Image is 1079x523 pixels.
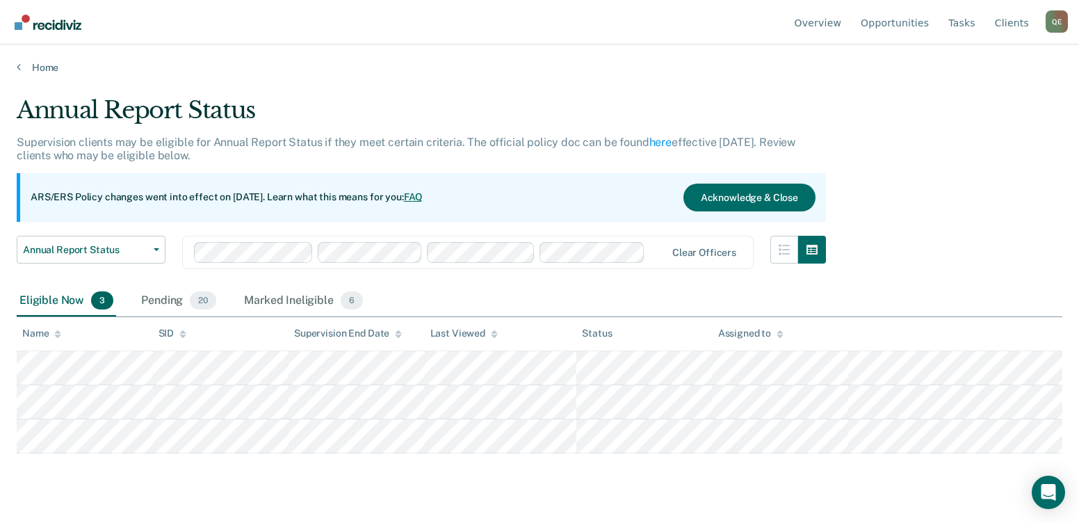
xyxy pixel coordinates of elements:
p: Supervision clients may be eligible for Annual Report Status if they meet certain criteria. The o... [17,136,795,162]
div: Open Intercom Messenger [1032,476,1065,509]
span: 6 [341,291,363,309]
button: Profile dropdown button [1046,10,1068,33]
a: here [649,136,672,149]
button: Acknowledge & Close [683,184,816,211]
a: Home [17,61,1062,74]
p: ARS/ERS Policy changes went into effect on [DATE]. Learn what this means for you: [31,191,423,204]
button: Annual Report Status [17,236,165,264]
div: Name [22,328,61,339]
div: Supervision End Date [294,328,402,339]
div: Q E [1046,10,1068,33]
div: Last Viewed [430,328,498,339]
div: Clear officers [672,247,736,259]
img: Recidiviz [15,15,81,30]
div: Status [582,328,612,339]
div: Marked Ineligible6 [241,286,366,316]
a: FAQ [404,191,423,202]
span: Annual Report Status [23,244,148,256]
span: 20 [190,291,216,309]
div: SID [159,328,187,339]
div: Annual Report Status [17,96,826,136]
div: Pending20 [138,286,219,316]
div: Assigned to [718,328,784,339]
div: Eligible Now3 [17,286,116,316]
span: 3 [91,291,113,309]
